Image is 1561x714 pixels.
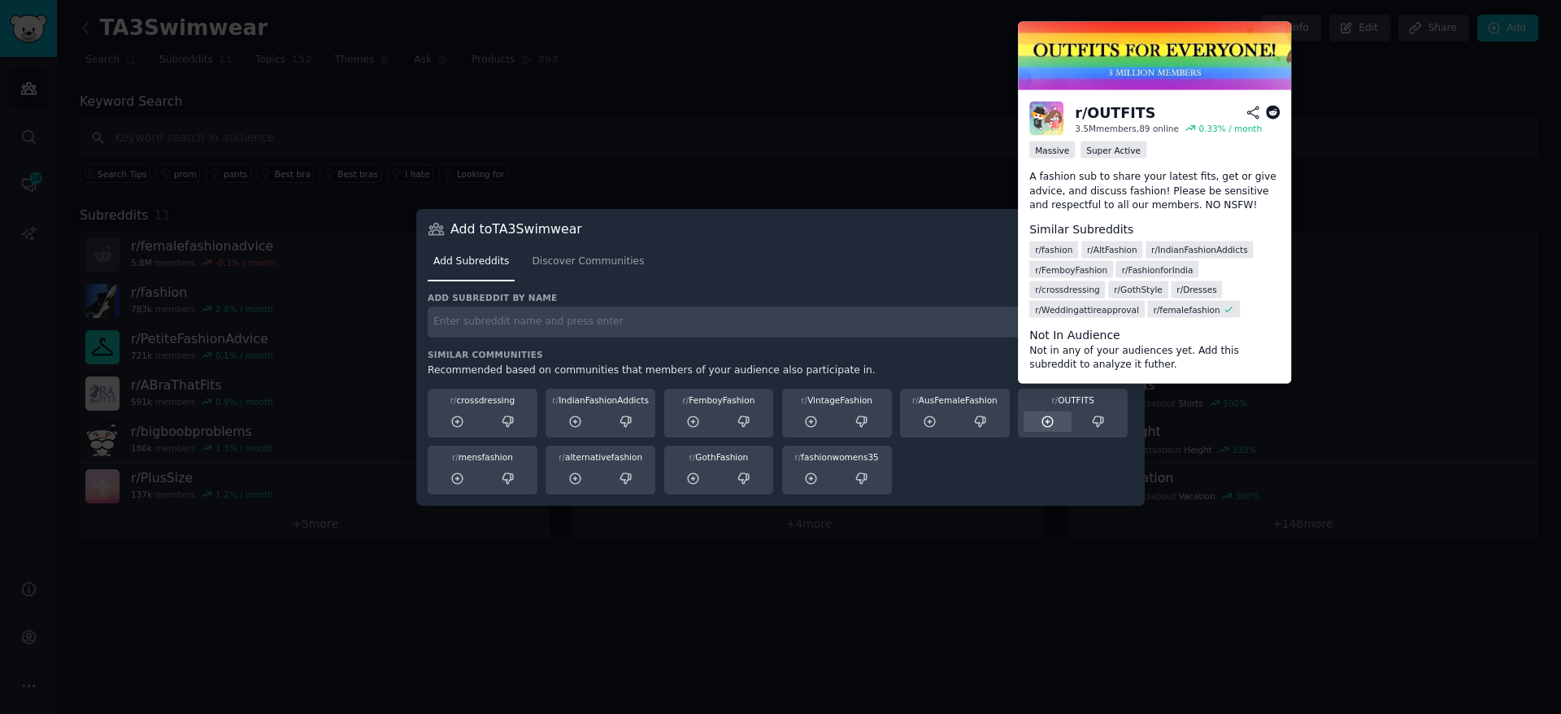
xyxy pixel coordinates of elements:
div: fashionwomens35 [788,451,886,463]
span: r/ Dresses [1176,284,1216,295]
dd: Not in any of your audiences yet. Add this subreddit to analyze it futher. [1029,343,1280,372]
a: Discover Communities [526,249,650,282]
span: Add Subreddits [433,255,509,269]
div: GothFashion [670,451,768,463]
div: crossdressing [433,394,532,406]
span: r/ FemboyFashion [1035,263,1107,275]
div: Super Active [1081,141,1146,159]
span: r/ [452,452,459,462]
span: r/ [912,395,919,405]
span: r/ femalefashion [1153,303,1220,315]
a: Add Subreddits [428,249,515,282]
h3: Add to TA3Swimwear [450,220,582,237]
span: r/ fashion [1035,244,1072,255]
span: r/ AltFashion [1087,244,1137,255]
span: r/ [552,395,559,405]
span: r/ Weddingattireapproval [1035,303,1139,315]
img: OUTFITS [1029,102,1063,136]
dt: Similar Subreddits [1029,221,1280,238]
dt: Not In Audience [1029,326,1280,343]
span: r/ [689,452,695,462]
div: alternativefashion [551,451,650,463]
div: Recommended based on communities that members of your audience also participate in. [428,364,1133,378]
div: FemboyFashion [670,394,768,406]
span: r/ FashionforIndia [1122,263,1194,275]
div: Massive [1029,141,1075,159]
span: Discover Communities [532,255,644,269]
div: VintageFashion [788,394,886,406]
span: r/ [1051,395,1058,405]
span: r/ [801,395,807,405]
span: r/ [559,452,565,462]
span: r/ IndianFashionAddicts [1151,244,1248,255]
div: IndianFashionAddicts [551,394,650,406]
h3: Similar Communities [428,349,1133,360]
p: A fashion sub to share your latest fits, get or give advice, and discuss fashion! Please be sensi... [1029,170,1280,213]
span: r/ [682,395,689,405]
div: 0.33 % / month [1198,123,1262,134]
div: r/ OUTFITS [1075,102,1155,123]
div: mensfashion [433,451,532,463]
h3: Add subreddit by name [428,292,1133,303]
span: r/ crossdressing [1035,284,1099,295]
input: Enter subreddit name and press enter [428,307,1133,338]
span: r/ [450,395,457,405]
img: A fashion sub to share your style and chat with other fashionistas! [1018,22,1291,90]
div: OUTFITS [1024,394,1122,406]
div: 3.5M members, 89 online [1075,123,1179,134]
span: r/ GothStyle [1114,284,1163,295]
span: r/ [794,452,801,462]
div: AusFemaleFashion [906,394,1004,406]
